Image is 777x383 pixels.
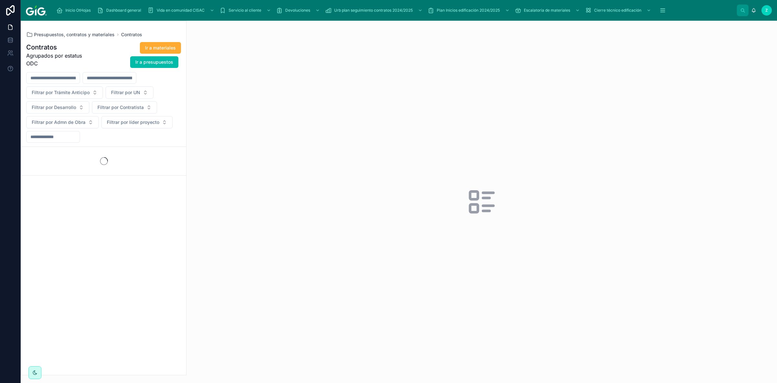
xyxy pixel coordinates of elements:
button: Ir a materiales [140,42,181,54]
span: Devoluciones [285,8,310,13]
img: App logo [26,5,47,16]
button: Select Button [26,101,89,114]
span: Servicio al cliente [229,8,261,13]
a: Vida en comunidad CISAC [146,5,218,16]
button: Select Button [106,86,153,99]
a: Dashboard general [95,5,146,16]
span: Ir a materiales [145,45,176,51]
span: Inicio OtHojas [65,8,91,13]
span: Presupuestos, contratos y materiales [34,31,115,38]
h1: Contratos [26,43,89,52]
a: Contratos [121,31,142,38]
button: Select Button [92,101,157,114]
span: Ir a presupuestos [135,59,173,65]
span: Filtrar por Trámite Anticipo [32,89,90,96]
span: Filtrar por UN [111,89,140,96]
span: Z [765,8,768,13]
button: Select Button [101,116,173,128]
button: Ir a presupuestos [130,56,178,68]
button: Select Button [26,116,99,128]
button: Select Button [26,86,103,99]
a: Escalatoria de materiales [513,5,583,16]
span: Filtrar por Admn de Obra [32,119,85,126]
a: Plan Inicios edificación 2024/2025 [426,5,513,16]
a: Presupuestos, contratos y materiales [26,31,115,38]
span: Urb plan seguimiento contratos 2024/2025 [334,8,413,13]
span: Vida en comunidad CISAC [157,8,205,13]
span: Cierre técnico edificación [594,8,641,13]
span: Agrupados por estatus ODC [26,52,89,67]
span: Filtrar por Desarrollo [32,104,76,111]
span: Dashboard general [106,8,141,13]
span: Escalatoria de materiales [524,8,570,13]
span: Filtrar por líder proyecto [107,119,159,126]
a: Urb plan seguimiento contratos 2024/2025 [323,5,426,16]
span: Filtrar por Contratista [97,104,144,111]
a: Devoluciones [274,5,323,16]
a: Inicio OtHojas [54,5,95,16]
div: scrollable content [52,3,737,17]
a: Servicio al cliente [218,5,274,16]
span: Plan Inicios edificación 2024/2025 [437,8,500,13]
a: Cierre técnico edificación [583,5,654,16]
